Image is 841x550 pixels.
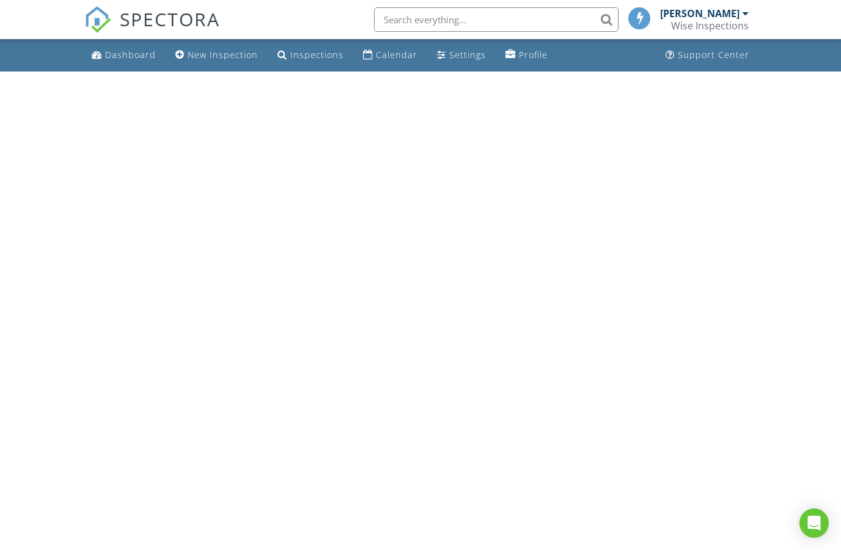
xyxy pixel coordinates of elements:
div: Calendar [376,49,417,61]
div: Support Center [678,49,749,61]
div: Dashboard [105,49,156,61]
input: Search everything... [374,7,619,32]
div: Profile [519,49,548,61]
a: Dashboard [87,44,161,67]
div: Wise Inspections [671,20,749,32]
a: New Inspection [171,44,263,67]
a: Settings [432,44,491,67]
a: Profile [501,44,553,67]
div: [PERSON_NAME] [660,7,740,20]
div: Open Intercom Messenger [799,508,829,538]
img: The Best Home Inspection Software - Spectora [84,6,111,33]
div: New Inspection [188,49,258,61]
div: Inspections [290,49,343,61]
div: Settings [449,49,486,61]
span: SPECTORA [120,6,220,32]
a: Calendar [358,44,422,67]
a: SPECTORA [84,16,220,42]
a: Support Center [661,44,754,67]
a: Inspections [273,44,348,67]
